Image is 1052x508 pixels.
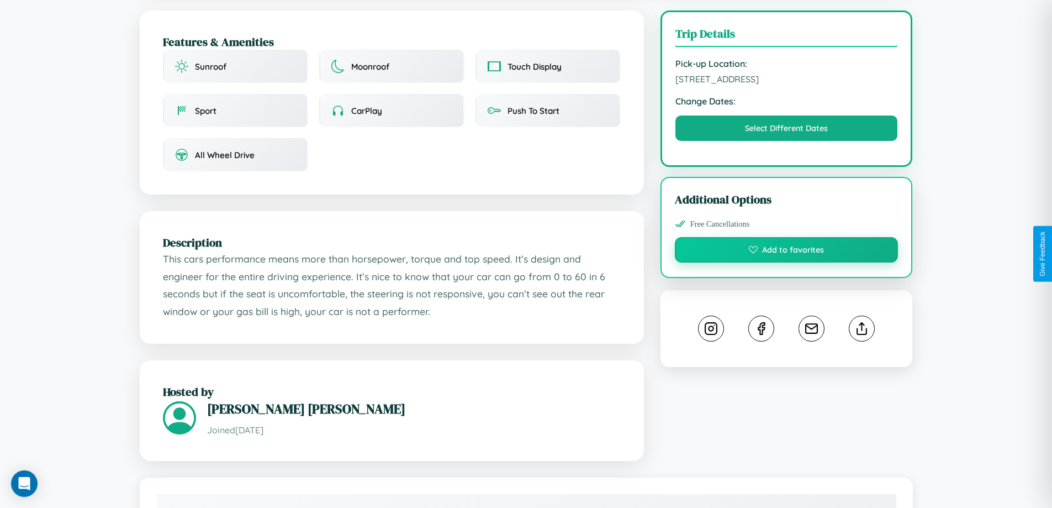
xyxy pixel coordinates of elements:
[675,96,898,107] strong: Change Dates:
[11,470,38,497] div: Open Intercom Messenger
[690,219,750,229] span: Free Cancellations
[508,61,562,72] span: Touch Display
[1039,232,1046,276] div: Give Feedback
[675,58,898,69] strong: Pick-up Location:
[675,237,898,263] button: Add to favorites
[675,191,898,207] h3: Additional Options
[675,25,898,47] h3: Trip Details
[195,150,255,160] span: All Wheel Drive
[195,61,226,72] span: Sunroof
[195,106,216,116] span: Sport
[675,74,898,85] span: [STREET_ADDRESS]
[675,116,898,141] button: Select Different Dates
[163,34,621,50] h2: Features & Amenities
[207,400,621,418] h3: [PERSON_NAME] [PERSON_NAME]
[508,106,559,116] span: Push To Start
[351,106,382,116] span: CarPlay
[207,422,621,438] p: Joined [DATE]
[351,61,389,72] span: Moonroof
[163,250,621,321] p: This cars performance means more than horsepower, torque and top speed. It’s design and engineer ...
[163,234,621,250] h2: Description
[163,384,621,400] h2: Hosted by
